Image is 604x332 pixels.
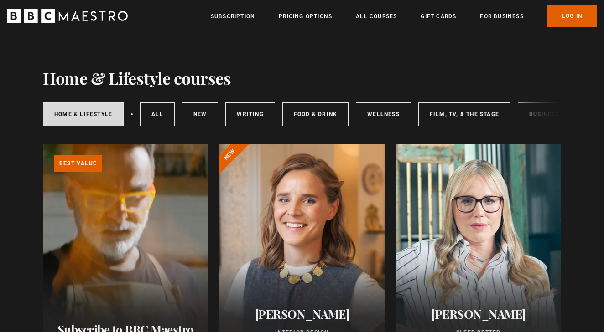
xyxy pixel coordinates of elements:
[43,102,124,126] a: Home & Lifestyle
[356,102,411,126] a: Wellness
[230,307,374,321] h2: [PERSON_NAME]
[225,102,275,126] a: Writing
[480,12,523,21] a: For business
[418,102,510,126] a: Film, TV, & The Stage
[421,12,456,21] a: Gift Cards
[356,12,397,21] a: All Courses
[406,307,550,321] h2: [PERSON_NAME]
[54,155,102,172] p: Best value
[279,12,332,21] a: Pricing Options
[7,9,128,23] svg: BBC Maestro
[182,102,219,126] a: New
[282,102,349,126] a: Food & Drink
[211,5,597,27] nav: Primary
[43,68,231,87] h1: Home & Lifestyle courses
[140,102,175,126] a: All
[211,12,255,21] a: Subscription
[547,5,597,27] a: Log In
